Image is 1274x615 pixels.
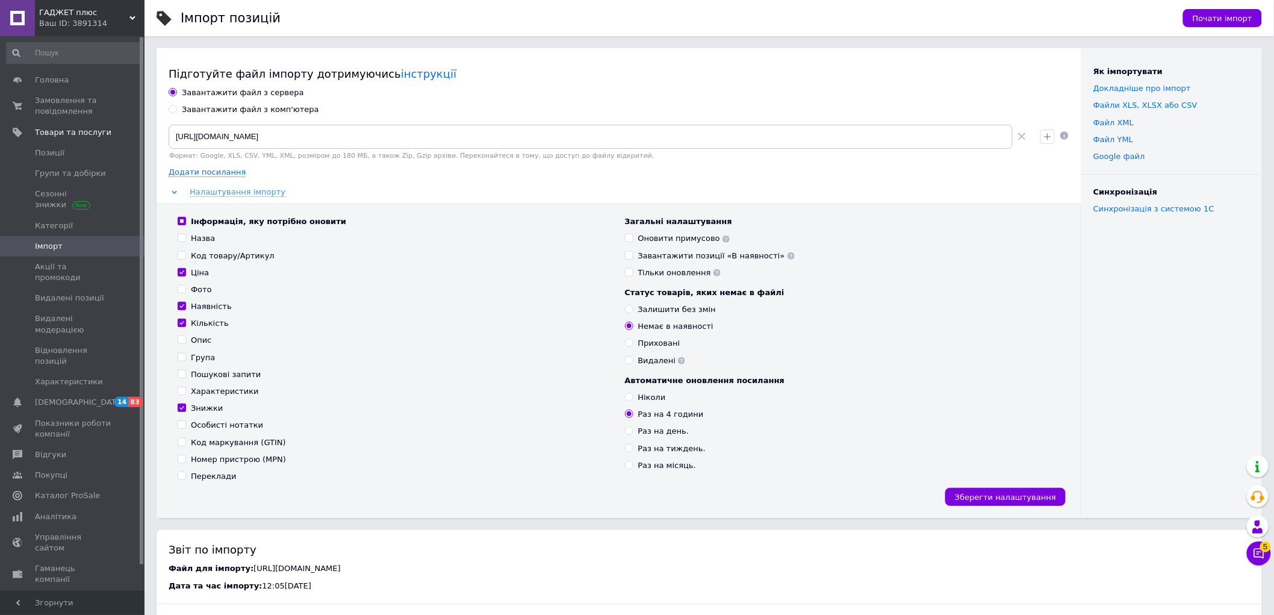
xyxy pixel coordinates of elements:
[35,313,111,335] span: Видалені модерацією
[191,386,259,397] div: Характеристики
[1093,187,1250,198] div: Синхронізація
[169,564,253,573] span: Файл для імпорту:
[35,293,104,304] span: Видалені позиції
[638,355,686,366] div: Видалені
[191,454,286,465] div: Номер пристрою (MPN)
[191,301,232,312] div: Наявність
[638,392,666,403] div: Ніколи
[182,87,304,98] div: Завантажити файл з сервера
[638,251,795,261] div: Завантажити позиції «В наявності»
[35,95,111,117] span: Замовлення та повідомлення
[191,318,229,329] div: Кількість
[191,420,263,431] div: Особисті нотатки
[35,127,111,138] span: Товари та послуги
[181,11,281,25] h1: Імпорт позицій
[191,352,215,363] div: Група
[35,418,111,440] span: Показники роботи компанії
[169,581,262,590] span: Дата та час імпорту:
[191,233,215,244] div: Назва
[638,409,704,420] div: Раз на 4 години
[191,437,286,448] div: Код маркування (GTIN)
[169,66,1069,81] div: Підготуйте файл імпорту дотримуючись
[1260,542,1271,552] span: 5
[169,167,246,177] span: Додати посилання
[1093,66,1250,77] div: Як імпортувати
[625,216,1060,227] div: Загальні налаштування
[1093,135,1133,144] a: Файл YML
[191,335,211,346] div: Опис
[401,67,456,80] a: інструкції
[35,532,111,554] span: Управління сайтом
[1093,84,1191,93] a: Докладніше про імпорт
[1247,542,1271,566] button: Чат з покупцем5
[253,564,341,573] span: [URL][DOMAIN_NAME]
[638,267,721,278] div: Тільки оновлення
[191,267,209,278] div: Ціна
[945,488,1066,506] button: Зберегти налаштування
[35,345,111,367] span: Відновлення позицій
[35,470,67,481] span: Покупці
[1183,9,1262,27] button: Почати імпорт
[35,449,66,460] span: Відгуки
[169,542,1250,557] div: Звіт по імпорту
[638,443,706,454] div: Раз на тиждень.
[6,42,142,64] input: Пошук
[35,490,100,501] span: Каталог ProSale
[1093,101,1198,110] a: Файли ХLS, XLSX або CSV
[625,375,1060,386] div: Автоматичне оновлення посилання
[35,397,124,408] span: [DEMOGRAPHIC_DATA]
[169,125,1013,149] input: Вкажіть посилання
[39,7,129,18] span: ГАДЖЕТ плюс
[35,563,111,585] span: Гаманець компанії
[262,581,311,590] span: 12:05[DATE]
[191,251,275,261] div: Код товару/Артикул
[1193,14,1252,23] span: Почати імпорт
[1093,152,1145,161] a: Google файл
[1093,118,1134,127] a: Файл XML
[638,304,716,315] div: Залишити без змін
[39,18,144,29] div: Ваш ID: 3891314
[190,187,285,197] span: Налаштування імпорту
[128,397,142,407] span: 83
[638,338,680,349] div: Приховані
[35,220,73,231] span: Категорії
[638,426,689,437] div: Раз на день.
[35,75,69,86] span: Головна
[114,397,128,407] span: 14
[191,216,346,227] div: Інформація, яку потрібно оновити
[35,189,111,210] span: Сезонні знижки
[35,241,63,252] span: Імпорт
[191,403,223,414] div: Знижки
[1093,204,1214,213] a: Синхронізація з системою 1С
[35,168,106,179] span: Групи та добірки
[169,152,1031,160] div: Формат: Google, XLS, CSV, YML, XML, розміром до 180 МБ, а також Zip, Gzip архіви. Переконайтеся в...
[955,493,1056,502] span: Зберегти налаштування
[191,471,237,482] div: Переклади
[638,460,696,471] div: Раз на місяць.
[638,321,713,332] div: Немає в наявності
[638,233,730,244] div: Оновити примусово
[191,284,212,295] div: Фото
[182,104,319,115] div: Завантажити файл з комп'ютера
[625,287,1060,298] div: Статус товарів, яких немає в файлі
[35,511,76,522] span: Аналітика
[191,369,261,380] div: Пошукові запити
[35,148,64,158] span: Позиції
[35,261,111,283] span: Акції та промокоди
[35,376,103,387] span: Характеристики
